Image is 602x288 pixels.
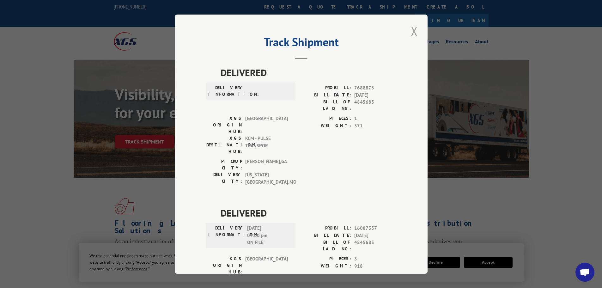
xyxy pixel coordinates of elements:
[354,84,396,92] span: 7688873
[354,255,396,263] span: 3
[245,115,288,135] span: [GEOGRAPHIC_DATA]
[301,91,351,99] label: BILL DATE:
[247,225,290,246] span: [DATE] 04:00 pm ON FILE
[208,225,244,246] label: DELIVERY INFORMATION:
[354,115,396,122] span: 1
[301,262,351,270] label: WEIGHT:
[206,115,242,135] label: XGS ORIGIN HUB:
[245,158,288,171] span: [PERSON_NAME] , GA
[301,255,351,263] label: PIECES:
[301,122,351,129] label: WEIGHT:
[354,99,396,112] span: 4845683
[354,262,396,270] span: 918
[575,263,594,282] a: Open chat
[354,91,396,99] span: [DATE]
[221,65,396,80] span: DELIVERED
[206,255,242,275] label: XGS ORIGIN HUB:
[206,135,242,155] label: XGS DESTINATION HUB:
[354,239,396,252] span: 4845683
[206,38,396,50] h2: Track Shipment
[208,84,244,98] label: DELIVERY INFORMATION:
[409,22,420,40] button: Close modal
[245,171,288,186] span: [US_STATE][GEOGRAPHIC_DATA] , MO
[354,225,396,232] span: 16087337
[301,225,351,232] label: PROBILL:
[354,232,396,239] span: [DATE]
[301,232,351,239] label: BILL DATE:
[301,115,351,122] label: PIECES:
[301,84,351,92] label: PROBILL:
[245,135,288,155] span: KCM - PULSE TRANSPOR
[206,158,242,171] label: PICKUP CITY:
[221,206,396,220] span: DELIVERED
[301,239,351,252] label: BILL OF LADING:
[354,122,396,129] span: 371
[245,255,288,275] span: [GEOGRAPHIC_DATA]
[301,99,351,112] label: BILL OF LADING:
[206,171,242,186] label: DELIVERY CITY:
